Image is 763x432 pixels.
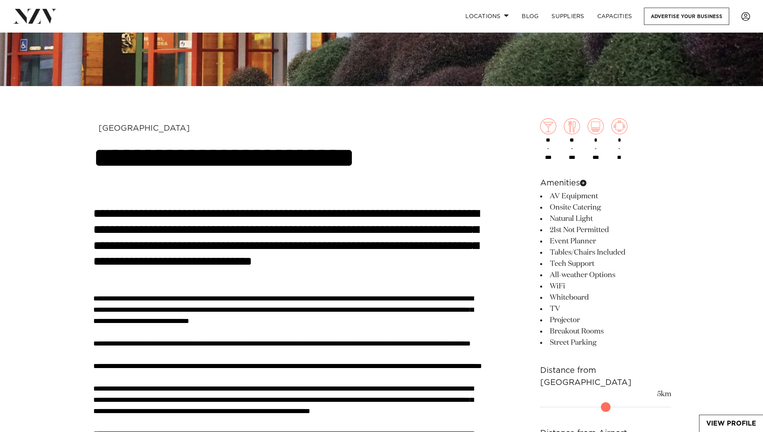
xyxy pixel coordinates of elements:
[699,415,763,432] a: View Profile
[611,118,627,134] img: meeting.png
[540,326,671,337] li: Breakout Rooms
[540,258,671,269] li: Tech Support
[540,269,671,281] li: All-weather Options
[540,292,671,303] li: Whiteboard
[515,8,545,25] a: BLOG
[564,118,580,134] img: dining.png
[13,9,57,23] img: nzv-logo.png
[540,315,671,326] li: Projector
[564,118,580,161] div: -
[644,8,729,25] a: Advertise your business
[540,236,671,247] li: Event Planner
[540,303,671,315] li: TV
[540,224,671,236] li: 21st Not Permitted
[99,125,281,132] div: [GEOGRAPHIC_DATA]
[588,118,604,134] img: theatre.png
[545,8,590,25] a: SUPPLIERS
[540,118,556,161] div: -
[588,118,604,161] div: -
[611,118,627,161] div: -
[459,8,515,25] a: Locations
[540,281,671,292] li: WiFi
[540,247,671,258] li: Tables/Chairs Included
[540,364,671,389] h6: Distance from [GEOGRAPHIC_DATA]
[591,8,639,25] a: Capacities
[540,202,671,213] li: Onsite Catering
[540,191,671,202] li: AV Equipment
[540,213,671,224] li: Natural Light
[540,337,671,348] li: Street Parking
[657,389,671,400] output: 5km
[540,177,671,189] h6: Amenities
[540,118,556,134] img: cocktail.png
